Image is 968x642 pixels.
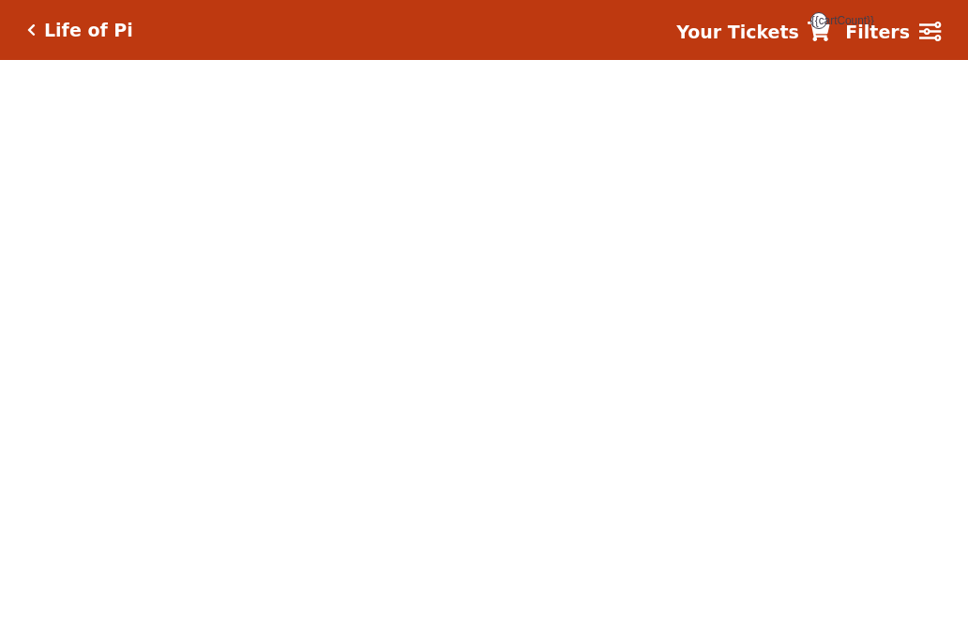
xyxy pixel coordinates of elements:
[845,22,910,42] strong: Filters
[810,12,827,29] span: {{cartCount}}
[676,19,830,46] a: Your Tickets {{cartCount}}
[27,23,36,37] a: Click here to go back to filters
[676,22,799,42] strong: Your Tickets
[845,19,941,46] a: Filters
[44,20,133,41] h5: Life of Pi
